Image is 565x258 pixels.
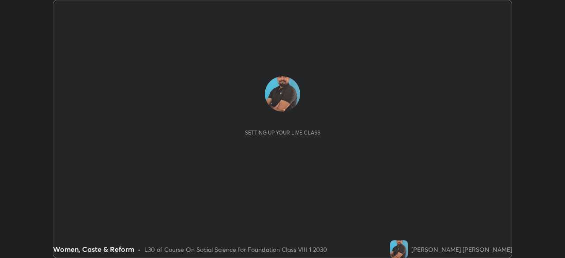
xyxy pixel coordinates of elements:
[390,240,408,258] img: 658430e87ef346989a064bbfe695f8e0.jpg
[411,245,512,254] div: [PERSON_NAME] [PERSON_NAME]
[245,129,320,136] div: Setting up your live class
[53,244,134,254] div: Women, Caste & Reform
[138,245,141,254] div: •
[144,245,327,254] div: L30 of Course On Social Science for Foundation Class VIII 1 2030
[265,76,300,112] img: 658430e87ef346989a064bbfe695f8e0.jpg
